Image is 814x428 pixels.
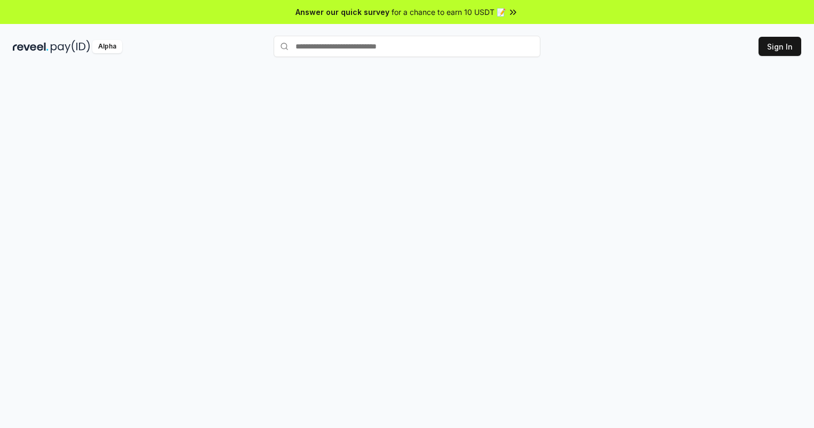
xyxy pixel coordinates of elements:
div: Alpha [92,40,122,53]
img: reveel_dark [13,40,49,53]
img: pay_id [51,40,90,53]
button: Sign In [759,37,801,56]
span: for a chance to earn 10 USDT 📝 [392,6,506,18]
span: Answer our quick survey [296,6,389,18]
